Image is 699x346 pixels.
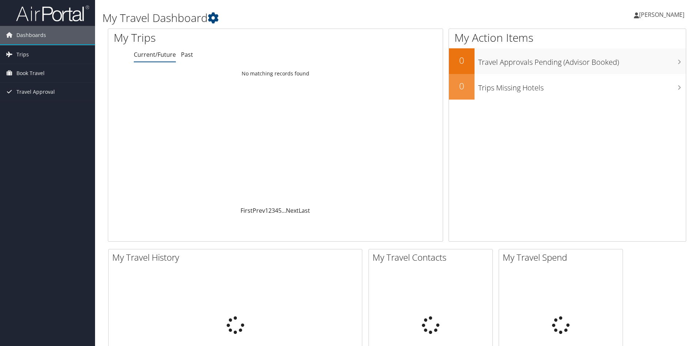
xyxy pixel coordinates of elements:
[16,5,89,22] img: airportal-logo.png
[272,207,275,215] a: 3
[265,207,268,215] a: 1
[449,54,475,67] h2: 0
[108,67,443,80] td: No matching records found
[299,207,310,215] a: Last
[102,10,495,26] h1: My Travel Dashboard
[639,11,684,19] span: [PERSON_NAME]
[449,74,686,100] a: 0Trips Missing Hotels
[634,4,692,26] a: [PERSON_NAME]
[286,207,299,215] a: Next
[278,207,282,215] a: 5
[253,207,265,215] a: Prev
[241,207,253,215] a: First
[478,53,686,67] h3: Travel Approvals Pending (Advisor Booked)
[181,51,193,59] a: Past
[16,64,45,82] span: Book Travel
[449,48,686,74] a: 0Travel Approvals Pending (Advisor Booked)
[503,251,623,264] h2: My Travel Spend
[134,51,176,59] a: Current/Future
[268,207,272,215] a: 2
[478,79,686,93] h3: Trips Missing Hotels
[112,251,362,264] h2: My Travel History
[373,251,492,264] h2: My Travel Contacts
[275,207,278,215] a: 4
[16,45,29,64] span: Trips
[16,26,46,44] span: Dashboards
[282,207,286,215] span: …
[449,30,686,45] h1: My Action Items
[16,83,55,101] span: Travel Approval
[114,30,298,45] h1: My Trips
[449,80,475,92] h2: 0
